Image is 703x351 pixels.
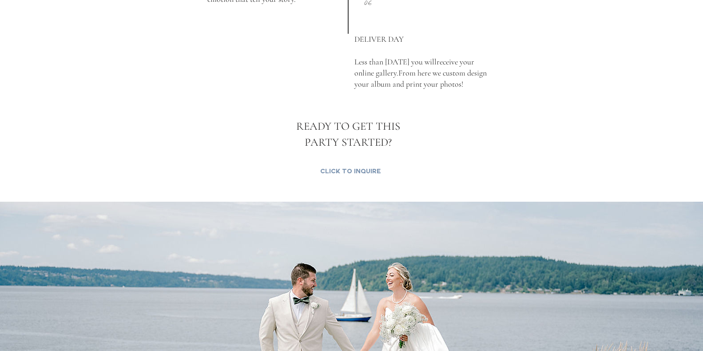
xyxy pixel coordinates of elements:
span: READY TO GET THIS PARTY STARTED? [296,120,400,149]
span: DELIVER DAY [354,34,404,44]
span: receive your online gallery. [354,57,474,78]
a: Click to Inquire [298,161,405,183]
span: Less than [DATE] you will [354,57,437,67]
span: From here we custom design your album and print your photos! [354,68,487,89]
span: Click to Inquire [320,168,381,177]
